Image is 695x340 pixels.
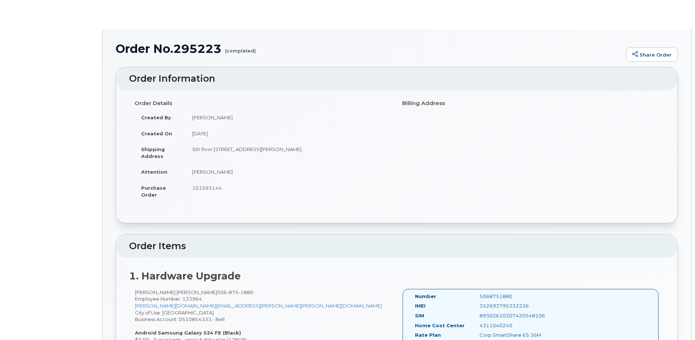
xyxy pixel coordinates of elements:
[474,293,564,300] div: 5068751880
[135,303,382,309] a: [PERSON_NAME][DOMAIN_NAME][EMAIL_ADDRESS][PERSON_NAME][PERSON_NAME][DOMAIN_NAME]
[135,330,241,336] strong: Android Samsung Galaxy S24 FE (Black)
[415,332,441,339] label: Rate Plan
[238,289,253,295] span: 1880
[141,185,166,198] strong: Purchase Order
[129,241,664,251] h2: Order Items
[626,47,678,62] a: Share Order
[186,141,391,164] td: 5th floor [STREET_ADDRESS][PERSON_NAME]
[474,312,564,319] div: 89302610207420548106
[225,42,256,54] small: (completed)
[141,146,165,159] strong: Shipping Address
[415,293,436,300] label: Number
[141,131,172,136] strong: Created On
[186,109,391,125] td: [PERSON_NAME]
[415,312,424,319] label: SIM
[192,185,222,191] span: 101593144
[474,322,564,329] div: 4311040240
[227,289,238,295] span: 875
[474,302,564,309] div: 352693795332226
[474,332,564,339] div: Corp SmartShare 65 36M
[217,289,253,295] span: 506
[129,74,664,84] h2: Order Information
[415,302,426,309] label: IMEI
[135,100,391,107] h4: Order Details
[141,115,171,120] strong: Created By
[402,100,659,107] h4: Billing Address
[186,125,391,142] td: [DATE]
[186,164,391,180] td: [PERSON_NAME]
[116,42,622,55] h1: Order No.295223
[141,169,167,175] strong: Attention
[135,296,202,302] span: Employee Number: 133964
[129,270,241,282] strong: 1. Hardware Upgrade
[415,322,465,329] label: Home Cost Center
